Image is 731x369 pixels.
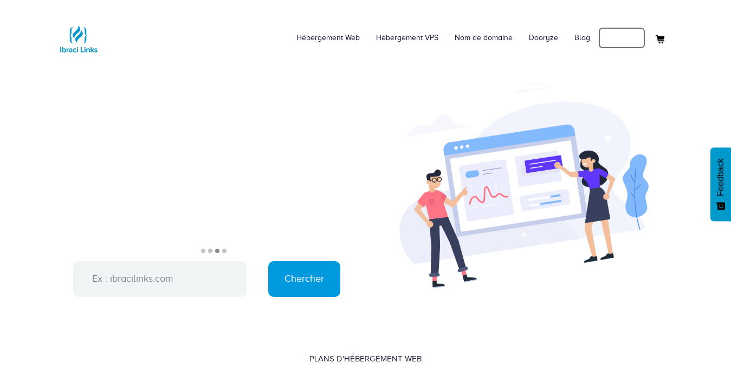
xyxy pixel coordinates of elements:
a: Blog [566,22,598,54]
input: Chercher [268,261,340,297]
a: Hébergement VPS [368,22,447,54]
a: Hébergement Web [288,22,368,54]
span: Feedback [716,158,726,196]
div: Plans d'hébergement Web [309,353,422,365]
img: Logo Ibraci Links [57,17,100,61]
a: Logo Ibraci Links [57,8,100,61]
button: Feedback - Afficher l’enquête [710,147,731,221]
a: Dooryze [521,22,566,54]
a: Nom de domaine [447,22,521,54]
a: Connexion [598,27,645,49]
input: Ex : ibracilinks.com [73,261,247,297]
